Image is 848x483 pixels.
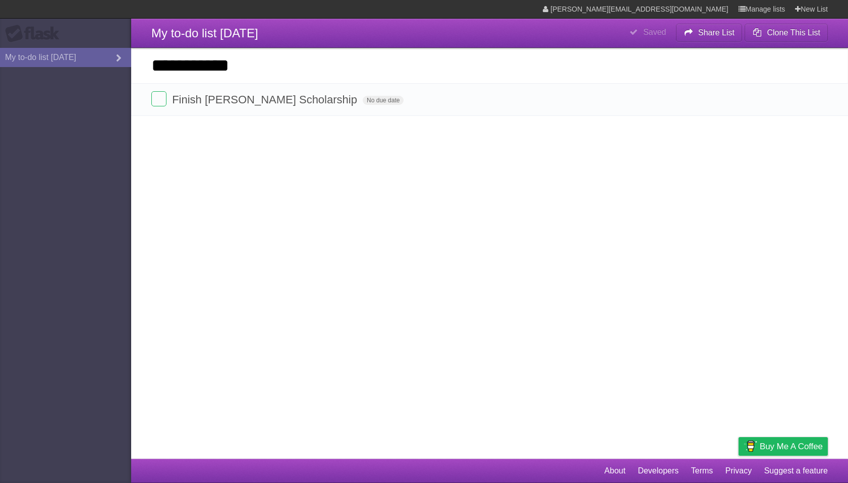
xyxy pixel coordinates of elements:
[745,24,828,42] button: Clone This List
[363,96,404,105] span: No due date
[744,438,757,455] img: Buy me a coffee
[739,437,828,456] a: Buy me a coffee
[691,461,713,480] a: Terms
[643,28,666,36] b: Saved
[638,461,679,480] a: Developers
[676,24,743,42] button: Share List
[5,25,66,43] div: Flask
[604,461,626,480] a: About
[760,438,823,455] span: Buy me a coffee
[172,93,360,106] span: Finish [PERSON_NAME] Scholarship
[764,461,828,480] a: Suggest a feature
[151,26,258,40] span: My to-do list [DATE]
[725,461,752,480] a: Privacy
[698,28,734,37] b: Share List
[767,28,820,37] b: Clone This List
[151,91,166,106] label: Done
